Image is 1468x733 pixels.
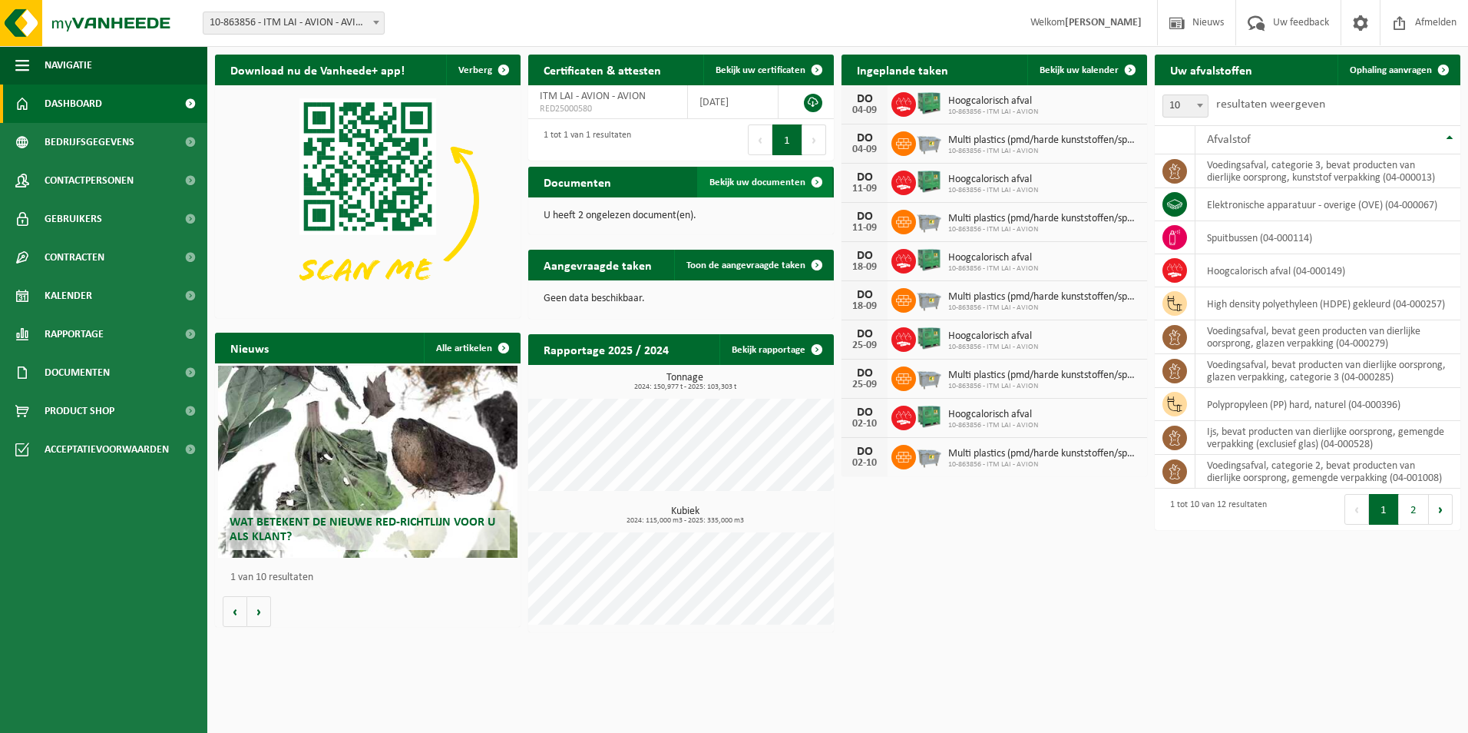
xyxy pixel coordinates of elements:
span: 2024: 115,000 m3 - 2025: 335,000 m3 [536,517,834,525]
span: Hoogcalorisch afval [948,252,1038,264]
a: Bekijk uw kalender [1027,55,1146,85]
h2: Rapportage 2025 / 2024 [528,334,684,364]
td: elektronische apparatuur - overige (OVE) (04-000067) [1195,188,1460,221]
div: DO [849,132,880,144]
td: [DATE] [688,85,779,119]
span: Product Shop [45,392,114,430]
span: 10-863856 - ITM LAI - AVION [948,108,1038,117]
span: Toon de aangevraagde taken [686,260,805,270]
span: Gebruikers [45,200,102,238]
div: DO [849,171,880,184]
span: Hoogcalorisch afval [948,95,1038,108]
div: 18-09 [849,262,880,273]
h2: Ingeplande taken [841,55,964,85]
div: DO [849,328,880,340]
td: voedingsafval, categorie 3, bevat producten van dierlijke oorsprong, kunststof verpakking (04-000... [1195,154,1460,188]
h2: Nieuws [215,333,284,363]
span: Rapportage [45,315,104,353]
span: Bedrijfsgegevens [45,123,134,161]
span: Kalender [45,277,92,315]
div: 11-09 [849,184,880,194]
td: spuitbussen (04-000114) [1195,221,1460,254]
span: Hoogcalorisch afval [948,409,1038,421]
span: 2024: 150,977 t - 2025: 103,303 t [536,383,834,391]
span: Acceptatievoorwaarden [45,430,169,469]
span: Documenten [45,353,110,392]
span: Multi plastics (pmd/harde kunststoffen/spanbanden/eps/folie naturel/folie gemeng... [948,448,1139,460]
label: resultaten weergeven [1216,98,1325,111]
img: PB-HB-1400-HPE-GN-01 [916,403,942,430]
a: Toon de aangevraagde taken [674,250,832,280]
div: DO [849,250,880,262]
a: Ophaling aanvragen [1337,55,1459,85]
strong: [PERSON_NAME] [1065,17,1142,28]
div: 25-09 [849,380,880,390]
button: Previous [748,124,772,155]
span: Bekijk uw documenten [709,177,805,187]
span: Bekijk uw kalender [1040,65,1119,75]
span: 10-863856 - ITM LAI - AVION [948,264,1038,274]
img: WB-2500-GAL-GY-01 [916,286,942,312]
a: Alle artikelen [424,333,519,363]
span: 10-863856 - ITM LAI - AVION [948,460,1139,469]
h2: Aangevraagde taken [528,250,667,280]
td: voedingsafval, categorie 2, bevat producten van dierlijke oorsprong, gemengde verpakking (04-001008) [1195,455,1460,489]
button: Next [1429,494,1453,525]
a: Bekijk uw certificaten [703,55,832,85]
span: RED25000580 [540,103,676,115]
td: ijs, bevat producten van dierlijke oorsprong, gemengde verpakking (exclusief glas) (04-000528) [1195,421,1460,455]
div: 18-09 [849,301,880,312]
span: 10-863856 - ITM LAI - AVION [948,147,1139,156]
button: 1 [1369,494,1399,525]
span: Multi plastics (pmd/harde kunststoffen/spanbanden/eps/folie naturel/folie gemeng... [948,370,1139,382]
div: 11-09 [849,223,880,234]
p: 1 van 10 resultaten [230,572,513,583]
div: 04-09 [849,144,880,155]
img: PB-HB-1400-HPE-GN-01 [916,90,942,116]
td: voedingsafval, bevat geen producten van dierlijke oorsprong, glazen verpakking (04-000279) [1195,320,1460,354]
span: Multi plastics (pmd/harde kunststoffen/spanbanden/eps/folie naturel/folie gemeng... [948,134,1139,147]
h3: Kubiek [536,506,834,525]
span: 10 [1162,95,1208,118]
td: voedingsafval, bevat producten van dierlijke oorsprong, glazen verpakking, categorie 3 (04-000285) [1195,354,1460,388]
span: 10-863856 - ITM LAI - AVION [948,421,1038,430]
td: polypropyleen (PP) hard, naturel (04-000396) [1195,388,1460,421]
button: Vorige [223,596,247,627]
img: PB-HB-1400-HPE-GN-01 [916,325,942,351]
img: WB-2500-GAL-GY-01 [916,207,942,234]
img: PB-HB-1400-HPE-GN-01 [916,247,942,273]
div: DO [849,406,880,419]
img: WB-2500-GAL-GY-01 [916,364,942,390]
span: Wat betekent de nieuwe RED-richtlijn voor u als klant? [230,516,495,543]
span: Multi plastics (pmd/harde kunststoffen/spanbanden/eps/folie naturel/folie gemeng... [948,291,1139,303]
span: Hoogcalorisch afval [948,174,1038,186]
span: 10-863856 - ITM LAI - AVION [948,225,1139,234]
span: 10-863856 - ITM LAI - AVION - AVION [203,12,385,35]
span: Navigatie [45,46,92,85]
span: Afvalstof [1207,134,1251,146]
span: Multi plastics (pmd/harde kunststoffen/spanbanden/eps/folie naturel/folie gemeng... [948,213,1139,225]
button: Verberg [446,55,519,85]
span: 10-863856 - ITM LAI - AVION [948,303,1139,313]
span: Dashboard [45,85,102,123]
div: DO [849,93,880,105]
div: DO [849,367,880,380]
button: Next [802,124,826,155]
div: 25-09 [849,340,880,351]
span: 10-863856 - ITM LAI - AVION [948,186,1038,195]
span: Contracten [45,238,104,277]
div: DO [849,446,880,458]
span: Ophaling aanvragen [1350,65,1432,75]
a: Bekijk uw documenten [697,167,832,197]
div: DO [849,289,880,301]
a: Wat betekent de nieuwe RED-richtlijn voor u als klant? [218,366,517,558]
button: 2 [1399,494,1429,525]
img: PB-HB-1400-HPE-GN-01 [916,168,942,194]
button: 1 [772,124,802,155]
img: WB-2500-GAL-GY-01 [916,129,942,155]
button: Previous [1344,494,1369,525]
img: Download de VHEPlus App [215,85,521,315]
h2: Uw afvalstoffen [1155,55,1268,85]
span: Verberg [458,65,492,75]
h2: Download nu de Vanheede+ app! [215,55,420,85]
